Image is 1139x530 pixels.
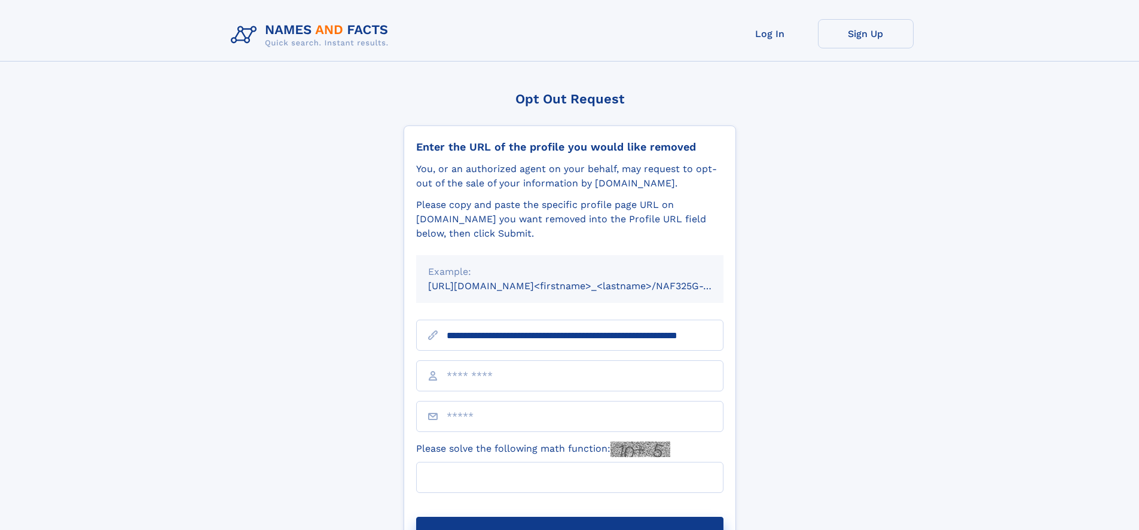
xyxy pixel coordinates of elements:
[416,442,670,457] label: Please solve the following math function:
[404,91,736,106] div: Opt Out Request
[818,19,914,48] a: Sign Up
[428,265,712,279] div: Example:
[416,198,723,241] div: Please copy and paste the specific profile page URL on [DOMAIN_NAME] you want removed into the Pr...
[416,162,723,191] div: You, or an authorized agent on your behalf, may request to opt-out of the sale of your informatio...
[722,19,818,48] a: Log In
[416,140,723,154] div: Enter the URL of the profile you would like removed
[428,280,746,292] small: [URL][DOMAIN_NAME]<firstname>_<lastname>/NAF325G-xxxxxxxx
[226,19,398,51] img: Logo Names and Facts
